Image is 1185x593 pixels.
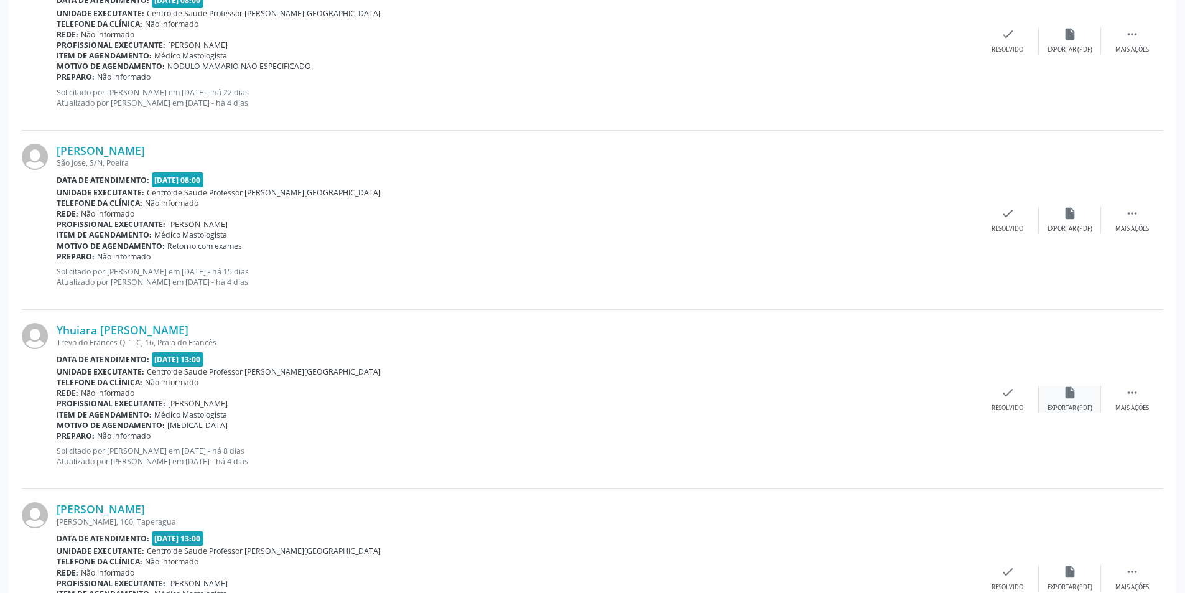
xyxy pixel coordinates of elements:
[57,556,142,567] b: Telefone da clínica:
[57,187,144,198] b: Unidade executante:
[1001,565,1015,579] i: check
[81,208,134,219] span: Não informado
[147,546,381,556] span: Centro de Saude Professor [PERSON_NAME][GEOGRAPHIC_DATA]
[22,502,48,528] img: img
[22,323,48,349] img: img
[1001,27,1015,41] i: check
[57,157,977,168] div: São Jose, S/N, Poeira
[57,208,78,219] b: Rede:
[97,72,151,82] span: Não informado
[81,388,134,398] span: Não informado
[152,352,204,367] span: [DATE] 13:00
[57,367,144,377] b: Unidade executante:
[57,266,977,287] p: Solicitado por [PERSON_NAME] em [DATE] - há 15 dias Atualizado por [PERSON_NAME] em [DATE] - há 4...
[57,29,78,40] b: Rede:
[57,144,145,157] a: [PERSON_NAME]
[57,578,165,589] b: Profissional executante:
[97,251,151,262] span: Não informado
[57,251,95,262] b: Preparo:
[57,40,165,50] b: Profissional executante:
[1063,386,1077,399] i: insert_drive_file
[57,533,149,544] b: Data de atendimento:
[57,219,165,230] b: Profissional executante:
[992,45,1023,54] div: Resolvido
[1125,207,1139,220] i: 
[81,567,134,578] span: Não informado
[147,187,381,198] span: Centro de Saude Professor [PERSON_NAME][GEOGRAPHIC_DATA]
[152,531,204,546] span: [DATE] 13:00
[1048,583,1092,592] div: Exportar (PDF)
[57,354,149,365] b: Data de atendimento:
[147,8,381,19] span: Centro de Saude Professor [PERSON_NAME][GEOGRAPHIC_DATA]
[154,409,227,420] span: Médico Mastologista
[1001,386,1015,399] i: check
[1115,45,1149,54] div: Mais ações
[168,40,228,50] span: [PERSON_NAME]
[57,516,977,527] div: [PERSON_NAME], 160, Taperagua
[57,72,95,82] b: Preparo:
[168,578,228,589] span: [PERSON_NAME]
[57,431,95,441] b: Preparo:
[57,323,188,337] a: Yhuiara [PERSON_NAME]
[1001,207,1015,220] i: check
[1125,27,1139,41] i: 
[57,230,152,240] b: Item de agendamento:
[992,404,1023,413] div: Resolvido
[57,87,977,108] p: Solicitado por [PERSON_NAME] em [DATE] - há 22 dias Atualizado por [PERSON_NAME] em [DATE] - há 4...
[1125,565,1139,579] i: 
[57,409,152,420] b: Item de agendamento:
[57,61,165,72] b: Motivo de agendamento:
[145,377,198,388] span: Não informado
[145,19,198,29] span: Não informado
[152,172,204,187] span: [DATE] 08:00
[57,50,152,61] b: Item de agendamento:
[1048,404,1092,413] div: Exportar (PDF)
[57,446,977,467] p: Solicitado por [PERSON_NAME] em [DATE] - há 8 dias Atualizado por [PERSON_NAME] em [DATE] - há 4 ...
[57,567,78,578] b: Rede:
[57,546,144,556] b: Unidade executante:
[145,198,198,208] span: Não informado
[1048,225,1092,233] div: Exportar (PDF)
[1063,565,1077,579] i: insert_drive_file
[57,175,149,185] b: Data de atendimento:
[57,8,144,19] b: Unidade executante:
[167,241,242,251] span: Retorno com exames
[97,431,151,441] span: Não informado
[168,219,228,230] span: [PERSON_NAME]
[168,398,228,409] span: [PERSON_NAME]
[57,241,165,251] b: Motivo de agendamento:
[154,230,227,240] span: Médico Mastologista
[1048,45,1092,54] div: Exportar (PDF)
[145,556,198,567] span: Não informado
[1125,386,1139,399] i: 
[167,61,313,72] span: NODULO MAMARIO NAO ESPECIFICADO.
[992,225,1023,233] div: Resolvido
[1063,27,1077,41] i: insert_drive_file
[57,377,142,388] b: Telefone da clínica:
[81,29,134,40] span: Não informado
[57,198,142,208] b: Telefone da clínica:
[154,50,227,61] span: Médico Mastologista
[1115,225,1149,233] div: Mais ações
[57,398,165,409] b: Profissional executante:
[147,367,381,377] span: Centro de Saude Professor [PERSON_NAME][GEOGRAPHIC_DATA]
[57,502,145,516] a: [PERSON_NAME]
[57,420,165,431] b: Motivo de agendamento:
[57,337,977,348] div: Trevo do Frances Q ´´C, 16, Praia do Francês
[57,19,142,29] b: Telefone da clínica:
[57,388,78,398] b: Rede:
[22,144,48,170] img: img
[1115,404,1149,413] div: Mais ações
[1115,583,1149,592] div: Mais ações
[992,583,1023,592] div: Resolvido
[167,420,228,431] span: [MEDICAL_DATA]
[1063,207,1077,220] i: insert_drive_file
